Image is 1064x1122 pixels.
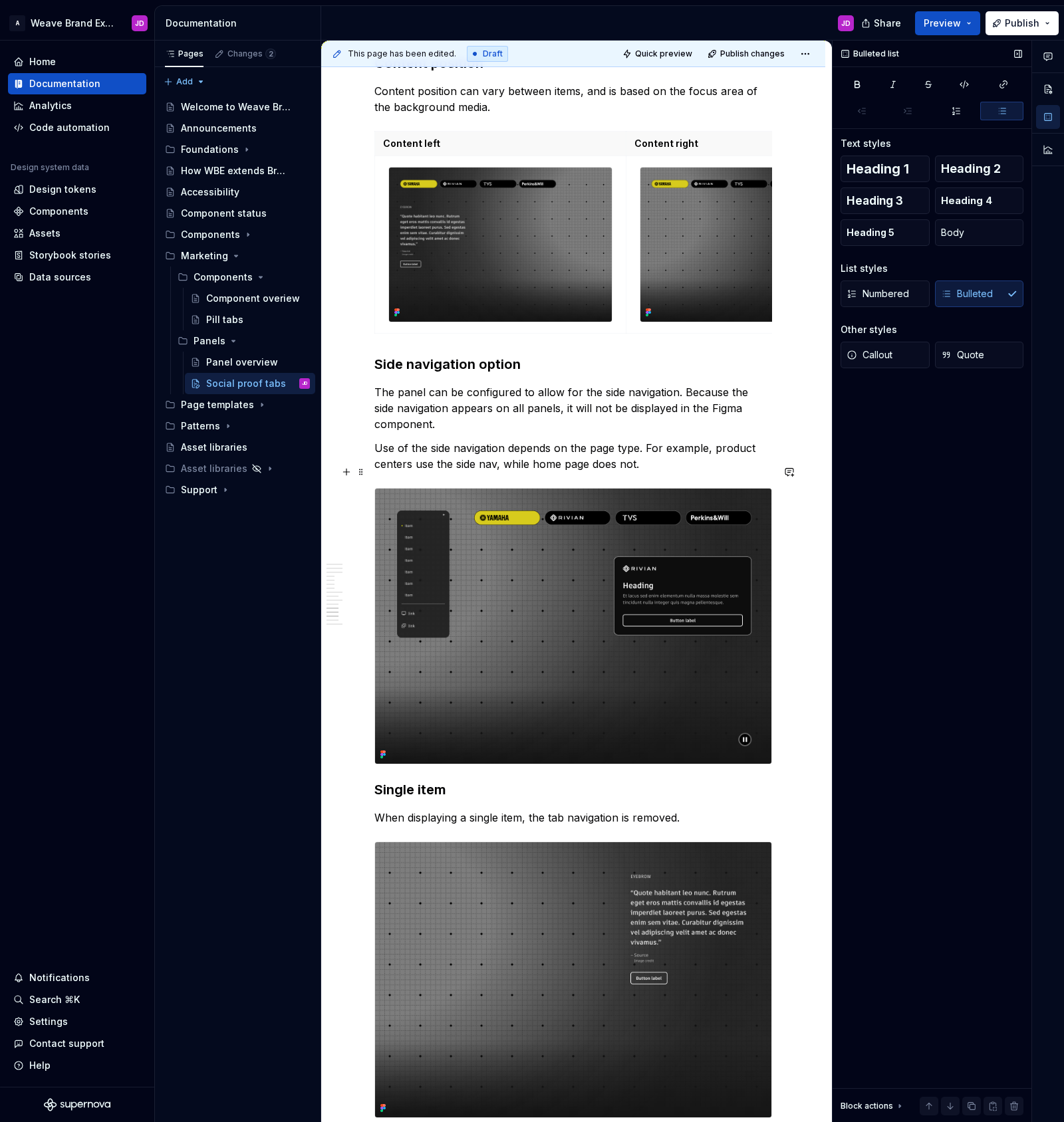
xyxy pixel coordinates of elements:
[181,228,240,241] div: Components
[9,15,25,31] div: A
[29,77,100,90] div: Documentation
[160,72,209,91] button: Add
[3,9,152,37] button: AWeave Brand ExtendedJD
[160,96,315,501] div: Page tree
[29,249,111,262] div: Storybook stories
[160,181,315,203] a: Accessibility
[160,96,315,118] a: Welcome to Weave Brand Extended
[941,194,992,207] span: Heading 4
[935,342,1024,368] button: Quote
[181,100,291,114] div: Welcome to Weave Brand Extended
[847,162,909,175] span: Heading 1
[618,45,698,63] button: Quick preview
[841,18,851,29] div: JD
[206,356,278,369] div: Panel overview
[166,17,315,30] div: Documentation
[29,227,61,240] div: Assets
[29,205,88,218] div: Components
[160,245,315,267] div: Marketing
[847,348,892,362] span: Callout
[374,810,772,826] p: When displaying a single item, the tab navigation is removed.
[29,99,72,112] div: Analytics
[181,249,228,263] div: Marketing
[8,989,146,1010] button: Search ⌘K
[181,398,254,411] div: Page templates
[720,49,785,59] span: Publish changes
[172,267,315,288] div: Components
[181,185,239,199] div: Accessibility
[924,17,961,30] span: Preview
[483,49,503,59] span: Draft
[160,437,315,458] a: Asset libraries
[29,1015,68,1028] div: Settings
[29,1037,104,1050] div: Contact support
[935,156,1024,182] button: Heading 2
[165,49,203,59] div: Pages
[206,292,300,305] div: Component overiew
[374,384,772,432] p: The panel can be configured to allow for the side navigation. Because the side navigation appears...
[302,377,307,390] div: JD
[841,156,930,182] button: Heading 1
[8,51,146,72] a: Home
[634,137,869,150] p: Content right
[8,1055,146,1076] button: Help
[8,1011,146,1032] a: Settings
[348,49,456,59] span: This page has been edited.
[44,1098,110,1111] a: Supernova Logo
[841,280,930,307] button: Numbered
[841,323,897,336] div: Other styles
[160,479,315,501] div: Support
[160,139,315,160] div: Foundations
[227,49,276,59] div: Changes
[8,245,146,266] a: Storybook stories
[986,11,1059,35] button: Publish
[181,441,247,454] div: Asset libraries
[941,348,984,362] span: Quote
[8,1033,146,1054] button: Contact support
[160,394,315,415] div: Page templates
[160,203,315,224] a: Component status
[935,187,1024,214] button: Heading 4
[383,137,618,150] p: Content left
[375,842,771,1117] img: 8a52c043-e86b-401f-8ad9-377aab9cea15.png
[181,164,291,177] div: How WBE extends Brand
[31,17,116,30] div: Weave Brand Extended
[841,1097,905,1115] div: Block actions
[855,11,910,35] button: Share
[29,271,91,284] div: Data sources
[374,83,772,115] p: Content position can vary between items, and is based on the focus area of the background media.
[185,373,315,394] a: Social proof tabsJD
[841,219,930,246] button: Heading 5
[29,1059,51,1072] div: Help
[8,73,146,94] a: Documentation
[29,993,80,1006] div: Search ⌘K
[181,419,220,433] div: Patterns
[135,18,144,29] div: JD
[640,168,863,322] img: 5220c2f3-4272-41ee-a784-ad4e1210739f.png
[185,288,315,309] a: Component overiew
[29,55,56,68] div: Home
[160,224,315,245] div: Components
[8,967,146,988] button: Notifications
[11,162,89,173] div: Design system data
[841,262,888,275] div: List styles
[635,49,692,59] span: Quick preview
[874,17,901,30] span: Share
[841,1101,893,1111] div: Block actions
[160,118,315,139] a: Announcements
[29,121,110,134] div: Code automation
[185,309,315,330] a: Pill tabs
[206,313,243,326] div: Pill tabs
[29,183,96,196] div: Design tokens
[847,287,909,300] span: Numbered
[181,483,217,497] div: Support
[160,458,315,479] div: Asset libraries
[704,45,791,63] button: Publish changes
[8,201,146,222] a: Components
[8,179,146,200] a: Design tokens
[8,95,146,116] a: Analytics
[8,267,146,288] a: Data sources
[375,489,771,764] img: f06e4c4e-0259-4262-bbec-1ca35cee0b11.png
[915,11,980,35] button: Preview
[194,334,225,348] div: Panels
